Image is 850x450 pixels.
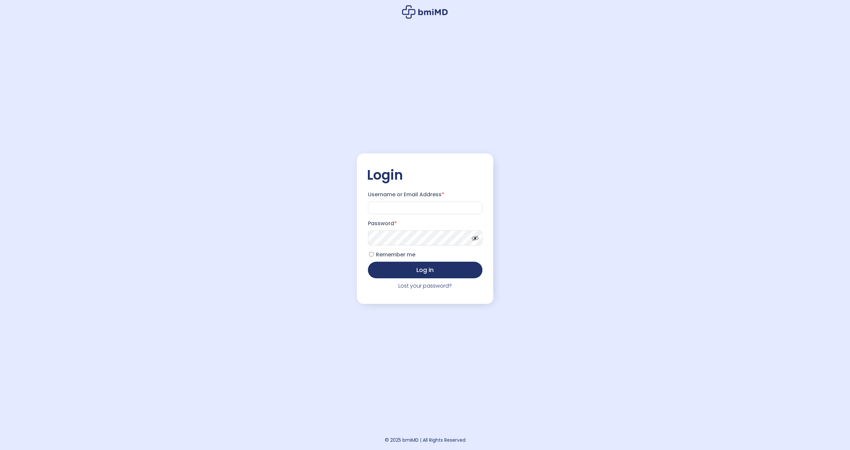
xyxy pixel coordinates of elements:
label: Username or Email Address [368,189,482,200]
span: Remember me [376,251,415,258]
label: Password [368,218,482,229]
h2: Login [367,167,483,183]
input: Remember me [369,252,374,256]
button: Log in [368,262,482,278]
div: © 2025 bmiMD | All Rights Reserved [385,435,466,445]
a: Lost your password? [398,282,452,290]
